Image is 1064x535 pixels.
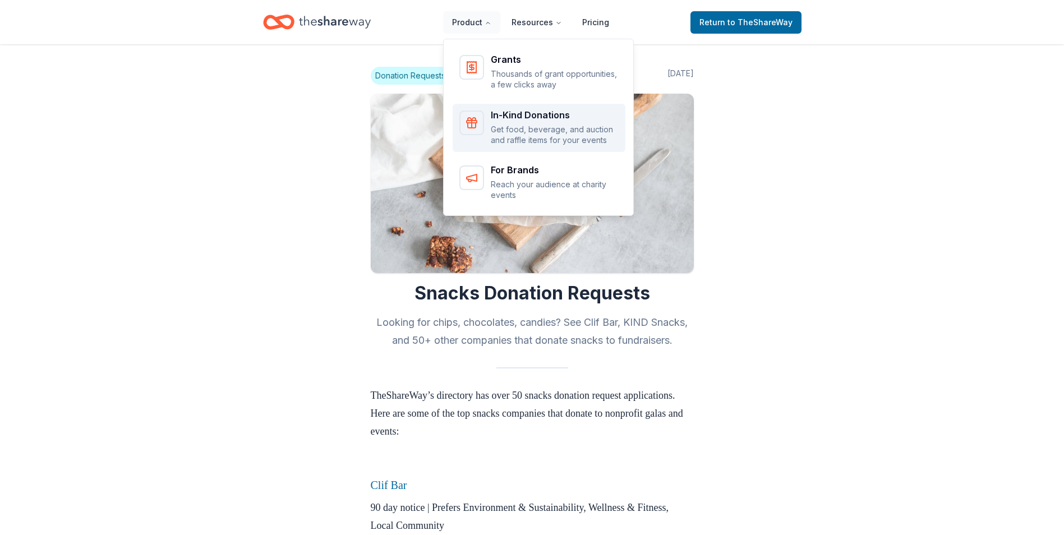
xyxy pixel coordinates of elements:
a: For BrandsReach your audience at charity events [453,159,625,207]
div: For Brands [491,165,619,174]
p: Get food, beverage, and auction and raffle items for your events [491,124,619,146]
h1: Snacks Donation Requests [371,282,694,305]
div: In-Kind Donations [491,110,619,119]
a: Home [263,9,371,35]
h2: Looking for chips, chocolates, candies? See Clif Bar, KIND Snacks, and 50+ other companies that d... [371,313,694,349]
a: In-Kind DonationsGet food, beverage, and auction and raffle items for your events [453,104,625,153]
div: Grants [491,55,619,64]
div: Product [444,39,634,216]
span: [DATE] [667,67,694,85]
span: to TheShareWay [727,17,793,27]
a: GrantsThousands of grant opportunities, a few clicks away [453,48,625,97]
p: Thousands of grant opportunities, a few clicks away [491,68,619,90]
span: Return [699,16,793,29]
button: Product [443,11,500,34]
img: Image for Snacks Donation Requests [371,94,694,273]
a: Clif Bar [371,479,407,491]
a: Returnto TheShareWay [690,11,802,34]
button: Resources [503,11,571,34]
a: Pricing [573,11,618,34]
p: Reach your audience at charity events [491,179,619,201]
p: TheShareWay’s directory has over 50 snacks donation request applications. Here are some of the to... [371,386,694,440]
span: Donation Requests [371,67,450,85]
nav: Main [443,9,618,35]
